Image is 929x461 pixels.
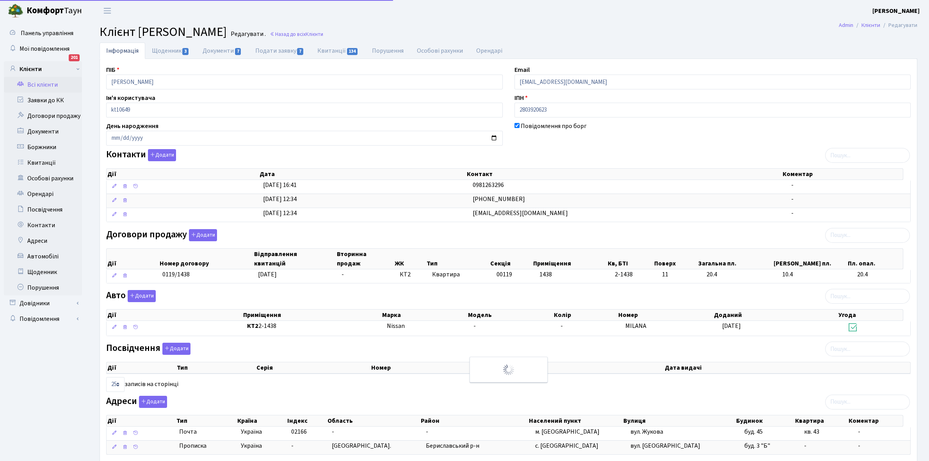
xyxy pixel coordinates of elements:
img: Обробка... [502,363,515,376]
th: Дії [107,249,159,269]
span: [DATE] 12:34 [263,195,297,203]
th: Контакт [466,169,782,180]
a: Додати [160,342,190,355]
a: Клієнти [861,21,880,29]
b: КТ2 [247,322,258,330]
th: Вулиця [623,415,735,426]
a: Квитанції [4,155,82,171]
button: Посвідчення [162,343,190,355]
label: Ім'я користувача [106,93,155,103]
th: Видано [505,362,664,373]
span: Клієнти [306,30,323,38]
span: с. [GEOGRAPHIC_DATA] [535,441,598,450]
th: Будинок [735,415,794,426]
input: Пошук... [825,289,910,304]
span: - [791,195,794,203]
nav: breadcrumb [827,17,929,34]
input: Пошук... [825,228,910,243]
a: Порушення [4,280,82,295]
a: Всі клієнти [4,77,82,93]
button: Договори продажу [189,229,217,241]
span: Nissan [387,322,405,330]
span: [DATE] 16:41 [263,181,297,189]
span: Квартира [432,270,490,279]
label: ПІБ [106,65,119,75]
span: 3 [182,48,189,55]
span: 2-1438 [615,270,655,279]
label: Договори продажу [106,229,217,241]
span: 10.4 [782,270,851,279]
span: - [291,441,294,450]
th: Квартира [794,415,848,426]
label: записів на сторінці [106,377,178,392]
a: Орендарі [470,43,509,59]
span: 20.4 [707,270,776,279]
th: Доданий [713,310,838,320]
th: Колір [553,310,618,320]
span: - [791,209,794,217]
span: [PHONE_NUMBER] [473,195,525,203]
label: Контакти [106,149,176,161]
a: Додати [146,148,176,162]
a: Щоденник [4,264,82,280]
span: [DATE] 12:34 [263,209,297,217]
th: Індекс [287,415,327,426]
button: Контакти [148,149,176,161]
a: Адреси [4,233,82,249]
a: Квитанції [311,43,365,59]
a: Додати [187,228,217,241]
th: Країна [237,415,287,426]
label: День народження [106,121,158,131]
span: 2-1438 [247,322,381,331]
a: Інформація [100,43,145,59]
th: Тип [176,415,237,426]
th: Угода [838,310,903,320]
span: Україна [241,427,285,436]
span: 11 [662,270,700,279]
span: 20.4 [857,270,907,279]
th: Пл. опал. [847,249,903,269]
a: Документи [4,124,82,139]
span: 0981263296 [473,181,504,189]
span: 00119 [497,270,512,279]
span: Почта [179,427,197,436]
span: 1438 [539,270,552,279]
span: - [342,270,344,279]
a: Admin [839,21,853,29]
span: Україна [241,441,285,450]
div: 201 [69,54,80,61]
th: Тип [426,249,489,269]
span: - [561,322,563,330]
a: Подати заявку [249,43,311,59]
span: Мої повідомлення [20,44,69,53]
th: Поверх [653,249,698,269]
a: Клієнти [4,61,82,77]
a: Договори продажу [4,108,82,124]
span: Таун [27,4,82,18]
th: Приміщення [532,249,607,269]
span: м. [GEOGRAPHIC_DATA] [535,427,600,436]
a: Орендарі [4,186,82,202]
button: Авто [128,290,156,302]
th: Коментар [848,415,903,426]
th: [PERSON_NAME] пл. [773,249,847,269]
span: - [426,427,428,436]
label: Повідомлення про борг [521,121,587,131]
span: - [804,441,806,450]
span: - [858,441,860,450]
a: Посвідчення [4,202,82,217]
th: Область [327,415,420,426]
span: 7 [235,48,241,55]
a: Заявки до КК [4,93,82,108]
a: Особові рахунки [410,43,470,59]
th: Номер [618,310,713,320]
button: Переключити навігацію [98,4,117,17]
span: [DATE] [722,322,741,330]
span: - [473,322,476,330]
a: [PERSON_NAME] [872,6,920,16]
span: [GEOGRAPHIC_DATA]. [332,441,391,450]
th: Дії [107,415,176,426]
th: Тип [176,362,256,373]
a: Документи [196,43,248,59]
th: Серія [256,362,370,373]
